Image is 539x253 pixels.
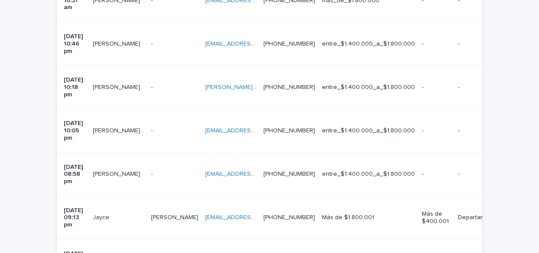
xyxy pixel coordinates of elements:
p: Jayce [93,212,111,221]
p: Miguel Aguilera Gonzalez [93,125,146,135]
p: - [458,84,501,91]
p: entre_$1.400.000_a_$1.800.000 [322,40,415,48]
p: [DATE] 09:13 pm [64,207,86,229]
p: entre_$1.400.000_a_$1.800.000 [322,127,415,135]
a: [PHONE_NUMBER] [263,41,315,47]
p: - [458,127,501,135]
p: - [151,125,154,135]
a: [PHONE_NUMBER] [263,84,315,90]
p: [DATE] 10:18 pm [64,76,86,98]
a: [EMAIL_ADDRESS][DOMAIN_NAME] [205,214,303,220]
p: [DATE] 10:46 pm [64,33,86,55]
p: - [422,127,450,135]
p: - [422,40,450,48]
p: - [151,39,154,48]
p: [DATE] 08:58 pm [64,164,86,185]
a: [PHONE_NUMBER] [263,128,315,134]
p: Alejandra Maldonado Nuñez [93,39,142,48]
p: entre_$1.400.000_a_$1.800.000 [322,84,415,91]
p: - [422,84,450,91]
p: entre_$1.400.000_a_$1.800.000 [322,171,415,178]
p: [DATE] 10:05 pm [64,120,86,141]
a: [EMAIL_ADDRESS][DOMAIN_NAME] [205,41,303,47]
p: Departamentos [458,214,501,221]
p: - [151,169,154,178]
a: [PHONE_NUMBER] [263,171,315,177]
a: [EMAIL_ADDRESS][DOMAIN_NAME] [205,171,303,177]
p: [PERSON_NAME] [93,82,142,91]
p: - [422,171,450,178]
a: [PHONE_NUMBER] [263,214,315,220]
p: - [151,82,154,91]
p: Más de $400.001 [422,210,450,225]
p: [PERSON_NAME] [151,212,200,221]
p: - [458,40,501,48]
p: - [458,171,501,178]
p: [PERSON_NAME] [93,169,142,178]
a: [PERSON_NAME][EMAIL_ADDRESS][DOMAIN_NAME] [205,84,351,90]
a: [EMAIL_ADDRESS][DOMAIN_NAME] [205,128,303,134]
p: Más de $1.800.001 [322,214,415,221]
